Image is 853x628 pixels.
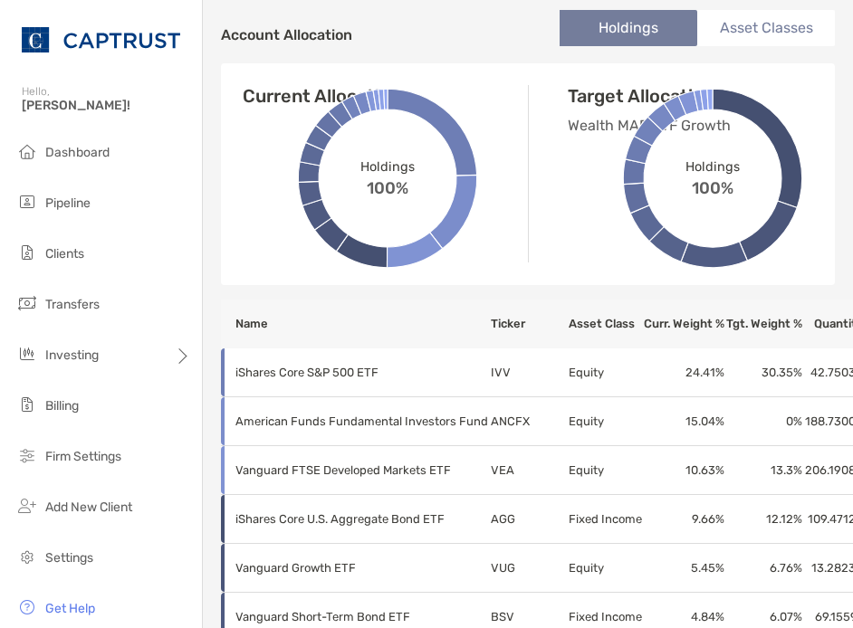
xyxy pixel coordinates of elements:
p: Wealth MAP ETF Growth [568,114,848,137]
td: 5.45 % [643,544,725,593]
td: IVV [490,348,568,397]
th: Ticker [490,300,568,348]
img: transfers icon [16,292,38,314]
td: 13.3 % [725,446,803,495]
span: Transfers [45,297,100,312]
span: [PERSON_NAME]! [22,98,191,113]
span: Dashboard [45,145,110,160]
th: Asset Class [568,300,643,348]
td: 12.12 % [725,495,803,544]
td: Fixed Income [568,495,643,544]
img: settings icon [16,546,38,567]
img: clients icon [16,242,38,263]
span: Holdings [685,158,739,174]
img: billing icon [16,394,38,415]
img: investing icon [16,343,38,365]
td: 6.76 % [725,544,803,593]
h4: Current Allocation [243,85,401,107]
span: Get Help [45,601,95,616]
img: add_new_client icon [16,495,38,517]
td: 30.35 % [725,348,803,397]
p: Vanguard FTSE Developed Markets ETF [235,459,489,481]
td: 24.41 % [643,348,725,397]
span: Firm Settings [45,449,121,464]
td: Equity [568,348,643,397]
td: 9.66 % [643,495,725,544]
td: VEA [490,446,568,495]
p: Vanguard Growth ETF [235,557,489,579]
p: iShares Core U.S. Aggregate Bond ETF [235,508,489,530]
td: Equity [568,397,643,446]
td: 0 % [725,397,803,446]
span: Clients [45,246,84,262]
img: firm-settings icon [16,444,38,466]
span: Settings [45,550,93,566]
img: pipeline icon [16,191,38,213]
th: Curr. Weight % [643,300,725,348]
td: AGG [490,495,568,544]
span: Add New Client [45,500,132,515]
td: 15.04 % [643,397,725,446]
span: 100% [692,174,733,197]
span: 100% [367,174,408,197]
span: Investing [45,347,99,363]
td: Equity [568,446,643,495]
span: Billing [45,398,79,414]
p: Vanguard Short-Term Bond ETF [235,605,489,628]
li: Holdings [560,10,697,46]
td: Equity [568,544,643,593]
th: Name [221,300,490,348]
img: get-help icon [16,596,38,618]
td: 10.63 % [643,446,725,495]
h4: Target Allocation [568,85,848,107]
img: CAPTRUST Logo [22,7,180,72]
h4: Account Allocation [221,26,352,43]
li: Asset Classes [697,10,835,46]
img: dashboard icon [16,140,38,162]
p: iShares Core S&P 500 ETF [235,361,489,384]
span: Pipeline [45,195,91,211]
span: Holdings [360,158,414,174]
td: VUG [490,544,568,593]
td: ANCFX [490,397,568,446]
p: American Funds Fundamental Investors Fund [235,410,489,433]
th: Tgt. Weight % [725,300,803,348]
